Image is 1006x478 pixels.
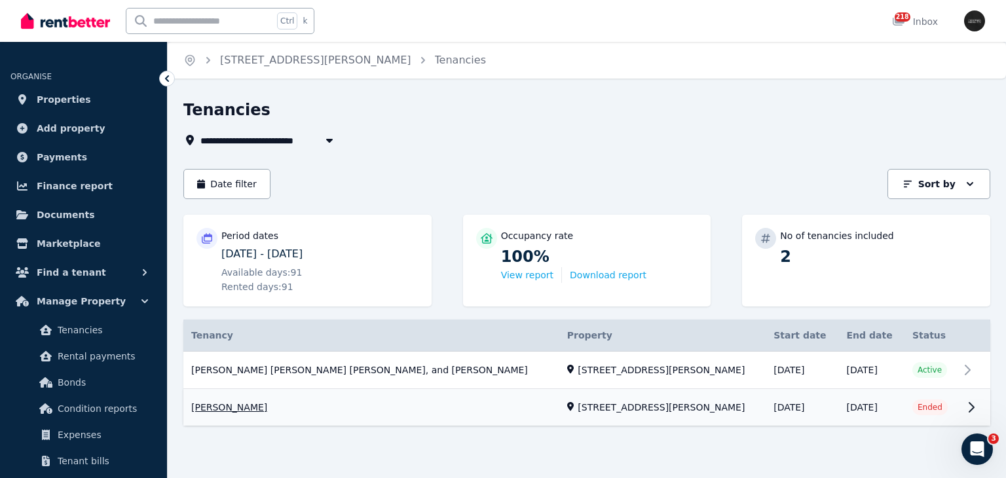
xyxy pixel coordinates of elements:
[220,54,411,66] a: [STREET_ADDRESS][PERSON_NAME]
[16,395,151,422] a: Condition reports
[16,369,151,395] a: Bonds
[895,12,910,22] span: 218
[37,207,95,223] span: Documents
[435,52,486,68] span: Tenancies
[10,144,157,170] a: Payments
[58,401,146,416] span: Condition reports
[58,348,146,364] span: Rental payments
[839,389,904,426] td: [DATE]
[501,229,574,242] p: Occupancy rate
[961,433,993,465] iframe: Intercom live chat
[277,12,297,29] span: Ctrl
[37,120,105,136] span: Add property
[183,352,990,389] a: View details for Owen Joseph Sands, Jack Alan James Tudor, and Molly Meryl Turner
[887,169,990,199] button: Sort by
[766,389,838,426] td: [DATE]
[37,149,87,165] span: Payments
[559,320,766,352] th: Property
[303,16,307,26] span: k
[501,246,698,267] p: 100%
[918,177,956,191] p: Sort by
[16,422,151,448] a: Expenses
[10,86,157,113] a: Properties
[766,320,838,352] th: Start date
[221,229,278,242] p: Period dates
[58,322,146,338] span: Tenancies
[904,320,959,352] th: Status
[183,169,270,199] button: Date filter
[37,293,126,309] span: Manage Property
[21,11,110,31] img: RentBetter
[191,329,233,342] span: Tenancy
[58,427,146,443] span: Expenses
[37,265,106,280] span: Find a tenant
[16,317,151,343] a: Tenancies
[964,10,985,31] img: Iconic Realty Pty Ltd
[16,343,151,369] a: Rental payments
[780,246,977,267] p: 2
[10,230,157,257] a: Marketplace
[37,92,91,107] span: Properties
[10,288,157,314] button: Manage Property
[570,268,646,282] button: Download report
[183,100,270,120] h1: Tenancies
[839,320,904,352] th: End date
[892,15,938,28] div: Inbox
[10,173,157,199] a: Finance report
[10,259,157,285] button: Find a tenant
[221,266,302,279] span: Available days: 91
[37,236,100,251] span: Marketplace
[221,246,419,262] p: [DATE] - [DATE]
[37,178,113,194] span: Finance report
[221,280,293,293] span: Rented days: 91
[10,202,157,228] a: Documents
[58,375,146,390] span: Bonds
[10,115,157,141] a: Add property
[10,72,52,81] span: ORGANISE
[501,268,553,282] button: View report
[780,229,893,242] p: No of tenancies included
[168,42,502,79] nav: Breadcrumb
[988,433,999,444] span: 3
[16,448,151,474] a: Tenant bills
[58,453,146,469] span: Tenant bills
[183,390,990,426] a: View details for Millie Smith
